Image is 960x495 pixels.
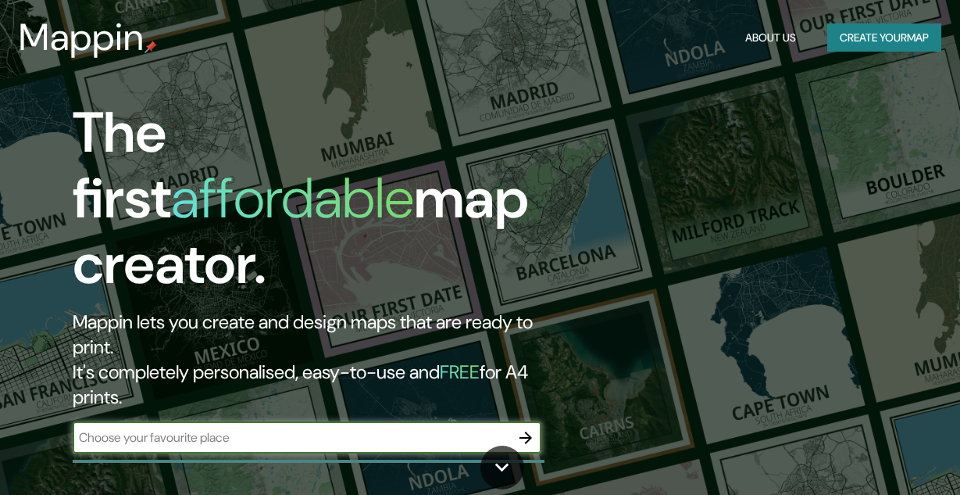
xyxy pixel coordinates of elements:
h3: Mappin [19,16,145,59]
h1: The first map creator. [73,100,553,310]
h1: affordable [171,162,414,235]
img: mappin-pin [145,41,157,53]
h2: Mappin lets you create and design maps that are ready to print. It's completely personalised, eas... [73,310,553,410]
button: Create yourmap [827,23,941,52]
button: About Us [739,23,802,52]
input: Choose your favourite place [73,429,510,447]
h5: FREE [440,360,480,384]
